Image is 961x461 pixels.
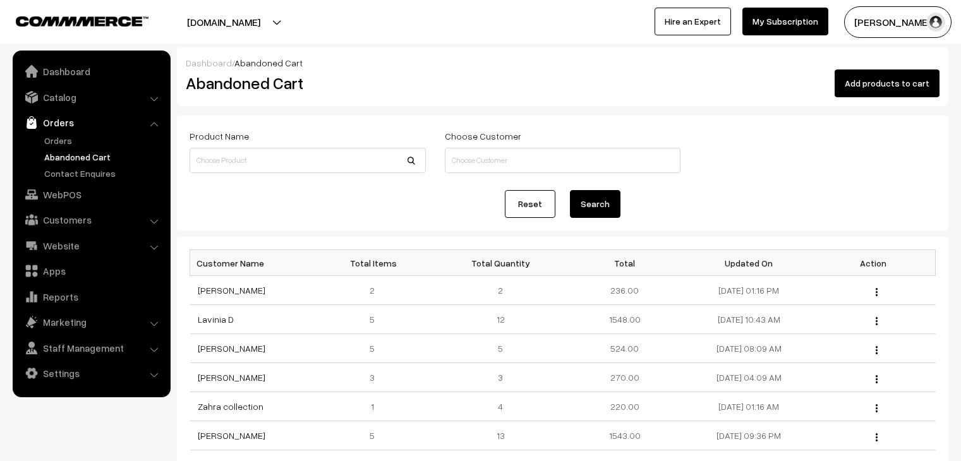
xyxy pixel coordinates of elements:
[16,16,148,26] img: COMMMERCE
[655,8,731,35] a: Hire an Expert
[190,129,249,143] label: Product Name
[562,305,687,334] td: 1548.00
[16,111,166,134] a: Orders
[687,392,811,421] td: [DATE] 01:16 AM
[16,285,166,308] a: Reports
[16,362,166,385] a: Settings
[314,363,438,392] td: 3
[16,183,166,206] a: WebPOS
[198,430,265,441] a: [PERSON_NAME]
[234,57,303,68] span: Abandoned Cart
[562,276,687,305] td: 236.00
[314,392,438,421] td: 1
[41,134,166,147] a: Orders
[16,234,166,257] a: Website
[742,8,828,35] a: My Subscription
[198,401,263,412] a: Zahra collection
[876,375,878,383] img: Menu
[314,250,438,276] th: Total Items
[16,13,126,28] a: COMMMERCE
[438,363,563,392] td: 3
[314,421,438,450] td: 5
[687,305,811,334] td: [DATE] 10:43 AM
[687,421,811,450] td: [DATE] 09:36 PM
[570,190,620,218] button: Search
[687,276,811,305] td: [DATE] 01:16 PM
[198,314,234,325] a: Lavinia D
[438,276,563,305] td: 2
[438,250,563,276] th: Total Quantity
[876,346,878,354] img: Menu
[562,392,687,421] td: 220.00
[876,433,878,441] img: Menu
[186,73,425,93] h2: Abandoned Cart
[445,129,521,143] label: Choose Customer
[16,60,166,83] a: Dashboard
[876,404,878,412] img: Menu
[314,305,438,334] td: 5
[41,167,166,180] a: Contact Enquires
[445,148,681,173] input: Choose Customer
[562,421,687,450] td: 1543.00
[562,250,687,276] th: Total
[562,363,687,392] td: 270.00
[186,56,940,69] div: /
[198,343,265,354] a: [PERSON_NAME]
[438,334,563,363] td: 5
[844,6,952,38] button: [PERSON_NAME]…
[314,334,438,363] td: 5
[687,250,811,276] th: Updated On
[876,288,878,296] img: Menu
[876,317,878,325] img: Menu
[143,6,305,38] button: [DOMAIN_NAME]
[811,250,936,276] th: Action
[16,311,166,333] a: Marketing
[16,260,166,282] a: Apps
[926,13,945,32] img: user
[505,190,555,218] a: Reset
[16,86,166,109] a: Catalog
[438,305,563,334] td: 12
[16,337,166,359] a: Staff Management
[835,69,940,97] button: Add products to cart
[190,148,426,173] input: Choose Product
[198,285,265,296] a: [PERSON_NAME]
[41,150,166,164] a: Abandoned Cart
[687,334,811,363] td: [DATE] 08:09 AM
[314,276,438,305] td: 2
[687,363,811,392] td: [DATE] 04:09 AM
[190,250,315,276] th: Customer Name
[186,57,232,68] a: Dashboard
[562,334,687,363] td: 524.00
[438,392,563,421] td: 4
[198,372,265,383] a: [PERSON_NAME]
[438,421,563,450] td: 13
[16,208,166,231] a: Customers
